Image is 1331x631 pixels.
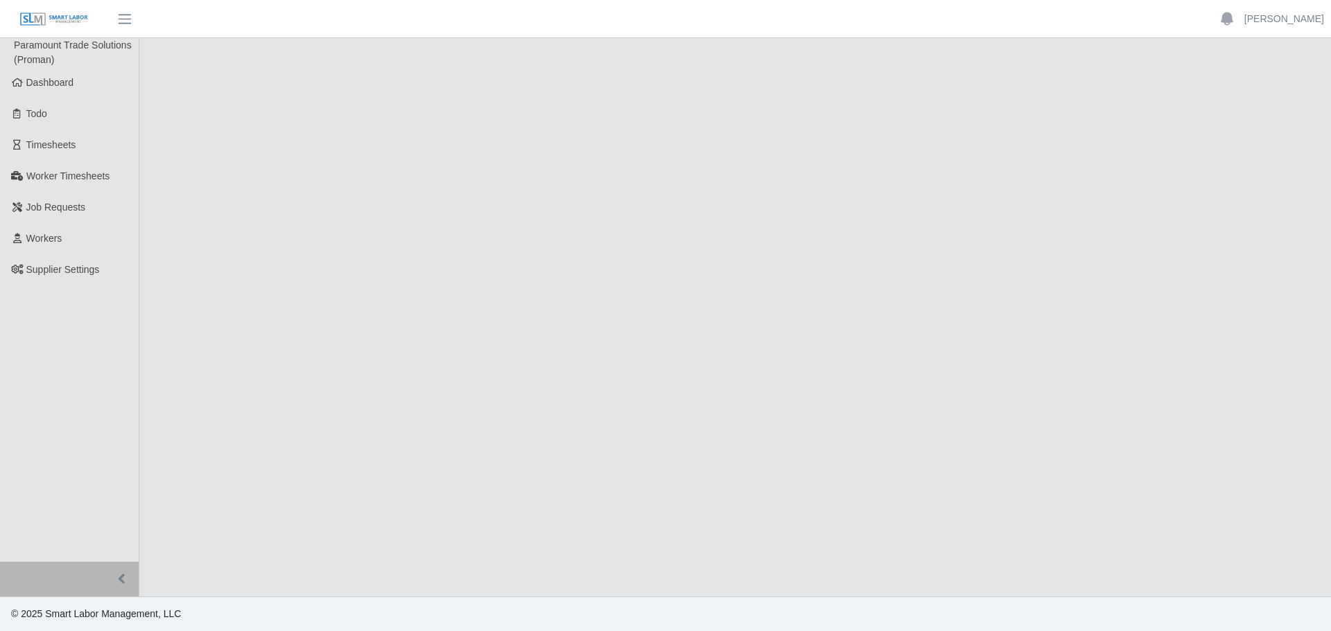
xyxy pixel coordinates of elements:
[1244,12,1324,26] a: [PERSON_NAME]
[26,202,86,213] span: Job Requests
[11,608,181,619] span: © 2025 Smart Labor Management, LLC
[26,108,47,119] span: Todo
[19,12,89,27] img: SLM Logo
[26,139,76,150] span: Timesheets
[26,233,62,244] span: Workers
[26,264,100,275] span: Supplier Settings
[14,39,132,65] span: Paramount Trade Solutions (Proman)
[26,77,74,88] span: Dashboard
[26,170,110,181] span: Worker Timesheets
